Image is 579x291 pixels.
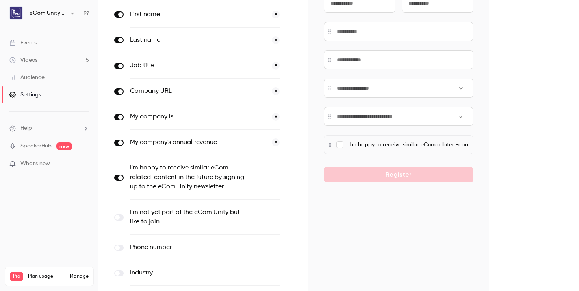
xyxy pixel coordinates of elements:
[10,272,23,281] span: Pro
[29,9,66,17] h6: eCom Unity Workshops
[20,142,52,150] a: SpeakerHub
[28,273,65,280] span: Plan usage
[130,61,265,70] label: Job title
[9,74,45,81] div: Audience
[130,208,247,227] label: I'm not yet part of the eCom Unity but like to join
[130,138,265,147] label: My company's annual revenue
[130,87,265,96] label: Company URL
[80,160,89,168] iframe: Noticeable Trigger
[9,91,41,99] div: Settings
[9,124,89,133] li: help-dropdown-opener
[9,56,37,64] div: Videos
[20,160,50,168] span: What's new
[130,112,265,122] label: My company is..
[70,273,89,280] a: Manage
[10,7,22,19] img: eCom Unity Workshops
[130,10,265,19] label: First name
[130,163,247,192] label: I'm happy to receive similar eCom related-content in the future by signing up to the eCom Unity n...
[56,142,72,150] span: new
[130,243,247,252] label: Phone number
[130,268,247,278] label: Industry
[349,141,473,149] p: I'm happy to receive similar eCom related-content in the future by signing up to the eCom Unity n...
[20,124,32,133] span: Help
[9,39,37,47] div: Events
[130,35,265,45] label: Last name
